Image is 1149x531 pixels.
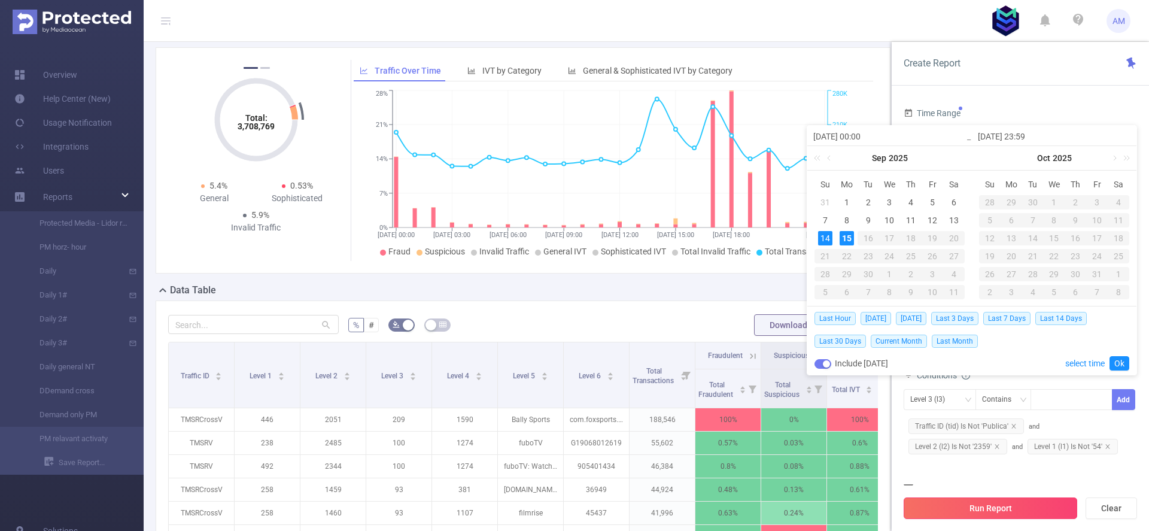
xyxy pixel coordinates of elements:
[910,390,953,409] div: Level 3 (l3)
[922,231,943,245] div: 19
[1065,249,1086,263] div: 23
[1022,175,1044,193] th: Tue
[858,229,879,247] td: September 16, 2025
[353,320,359,330] span: %
[467,66,476,75] i: icon: bar-chart
[922,267,943,281] div: 3
[24,211,129,235] a: Protected Media - Lidor report
[601,247,666,256] span: Sophisticated IVT
[982,390,1020,409] div: Contains
[376,156,388,163] tspan: 14%
[1108,249,1129,263] div: 25
[1044,249,1065,263] div: 22
[810,369,826,408] i: Filter menu
[245,113,267,123] tspan: Total:
[1022,195,1044,210] div: 30
[858,267,879,281] div: 30
[482,66,542,75] span: IVT by Category
[943,247,965,265] td: September 27, 2025
[825,146,835,170] a: Previous month (PageUp)
[943,249,965,263] div: 27
[1065,213,1086,227] div: 9
[378,231,415,239] tspan: [DATE] 00:00
[887,146,909,170] a: 2025
[1110,356,1129,371] a: Ok
[1001,231,1022,245] div: 13
[900,211,922,229] td: September 11, 2025
[979,267,1001,281] div: 26
[879,267,901,281] div: 1
[1108,265,1129,283] td: November 1, 2025
[1112,389,1135,410] button: Add
[1117,146,1132,170] a: Next year (Control + right)
[900,265,922,283] td: October 2, 2025
[1086,267,1108,281] div: 31
[24,259,129,283] a: Daily
[879,211,901,229] td: September 10, 2025
[943,285,965,299] div: 11
[744,369,761,408] i: Filter menu
[168,315,339,334] input: Search...
[832,90,847,98] tspan: 280K
[1065,231,1086,245] div: 16
[1044,247,1065,265] td: October 22, 2025
[814,265,836,283] td: September 28, 2025
[14,63,77,87] a: Overview
[489,231,526,239] tspan: [DATE] 06:00
[24,307,129,331] a: Daily 2#
[871,146,887,170] a: Sep
[1108,211,1129,229] td: October 11, 2025
[943,283,965,301] td: October 11, 2025
[813,129,966,144] input: Start date
[433,231,470,239] tspan: [DATE] 03:00
[1001,249,1022,263] div: 20
[836,247,858,265] td: September 22, 2025
[840,231,854,245] div: 15
[858,283,879,301] td: October 7, 2025
[24,235,129,259] a: PM horz- hour
[1044,195,1065,210] div: 1
[900,179,922,190] span: Th
[879,249,901,263] div: 24
[858,265,879,283] td: September 30, 2025
[922,285,943,299] div: 10
[14,111,112,135] a: Usage Notification
[543,247,586,256] span: General IVT
[1108,229,1129,247] td: October 18, 2025
[1044,179,1065,190] span: We
[1086,179,1108,190] span: Fr
[904,497,1077,519] button: Run Report
[836,193,858,211] td: September 1, 2025
[922,175,943,193] th: Fri
[713,231,750,239] tspan: [DATE] 18:00
[678,342,695,408] i: Filter menu
[1086,497,1137,519] button: Clear
[1086,283,1108,301] td: November 7, 2025
[13,10,131,34] img: Protected Media
[814,229,836,247] td: September 14, 2025
[979,213,1001,227] div: 5
[24,283,129,307] a: Daily 1#
[24,379,129,403] a: DDemand cross
[1065,352,1105,375] a: select time
[14,159,64,183] a: Users
[858,247,879,265] td: September 23, 2025
[979,283,1001,301] td: November 2, 2025
[43,185,72,209] a: Reports
[379,190,388,198] tspan: 7%
[922,211,943,229] td: September 12, 2025
[1108,213,1129,227] div: 11
[1044,267,1065,281] div: 29
[904,213,918,227] div: 11
[1051,146,1073,170] a: 2025
[840,213,854,227] div: 8
[943,267,965,281] div: 4
[1086,229,1108,247] td: October 17, 2025
[601,231,638,239] tspan: [DATE] 12:00
[858,231,879,245] div: 16
[879,179,901,190] span: We
[900,283,922,301] td: October 9, 2025
[836,285,858,299] div: 6
[1022,249,1044,263] div: 21
[1065,175,1086,193] th: Thu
